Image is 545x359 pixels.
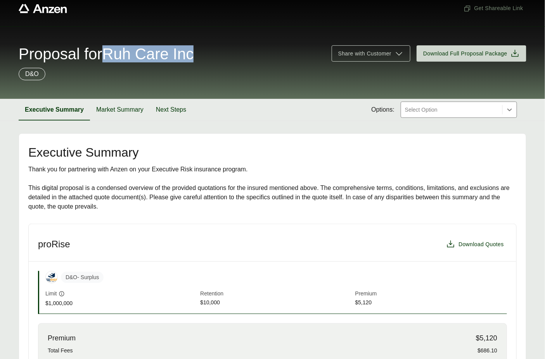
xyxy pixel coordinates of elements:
[61,272,104,283] span: D&O - Surplus
[476,333,497,343] span: $5,120
[28,146,517,159] h2: Executive Summary
[28,165,517,211] div: Thank you for partnering with Anzen on your Executive Risk insurance program. This digital propos...
[417,45,526,62] button: Download Full Proposal Package
[19,46,194,62] span: Proposal for Ruh Care Inc
[19,99,90,121] button: Executive Summary
[48,347,73,355] span: Total Fees
[423,50,507,58] span: Download Full Proposal Package
[458,240,504,249] span: Download Quotes
[332,45,410,62] button: Share with Customer
[45,290,57,298] span: Limit
[19,4,67,13] a: Anzen website
[460,1,526,16] button: Get Shareable Link
[478,347,497,355] span: $686.10
[464,4,523,12] span: Get Shareable Link
[200,290,352,299] span: Retention
[150,99,192,121] button: Next Steps
[45,299,197,307] span: $1,000,000
[200,299,352,307] span: $10,000
[25,69,39,79] p: D&O
[371,105,394,114] span: Options:
[48,333,76,343] span: Premium
[355,290,507,299] span: Premium
[46,271,57,283] img: proRise Insurance Services LLC
[355,299,507,307] span: $5,120
[90,99,150,121] button: Market Summary
[38,238,70,250] h3: proRise
[338,50,391,58] span: Share with Customer
[443,236,507,252] button: Download Quotes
